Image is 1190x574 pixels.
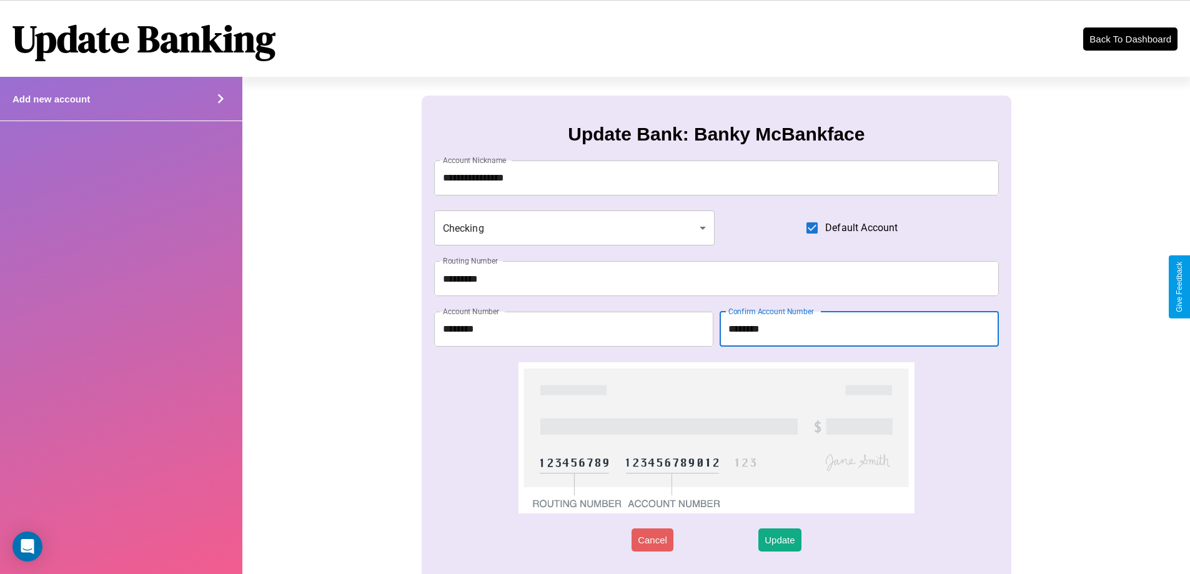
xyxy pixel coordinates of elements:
div: Give Feedback [1175,262,1184,312]
label: Account Nickname [443,155,507,166]
h1: Update Banking [12,13,275,64]
div: Open Intercom Messenger [12,532,42,562]
span: Default Account [825,220,898,235]
label: Confirm Account Number [728,306,814,317]
img: check [518,362,914,513]
button: Update [758,528,801,552]
div: Checking [434,210,715,245]
label: Routing Number [443,255,498,266]
button: Back To Dashboard [1083,27,1178,51]
button: Cancel [632,528,673,552]
label: Account Number [443,306,499,317]
h4: Add new account [12,94,90,104]
h3: Update Bank: Banky McBankface [568,124,865,145]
